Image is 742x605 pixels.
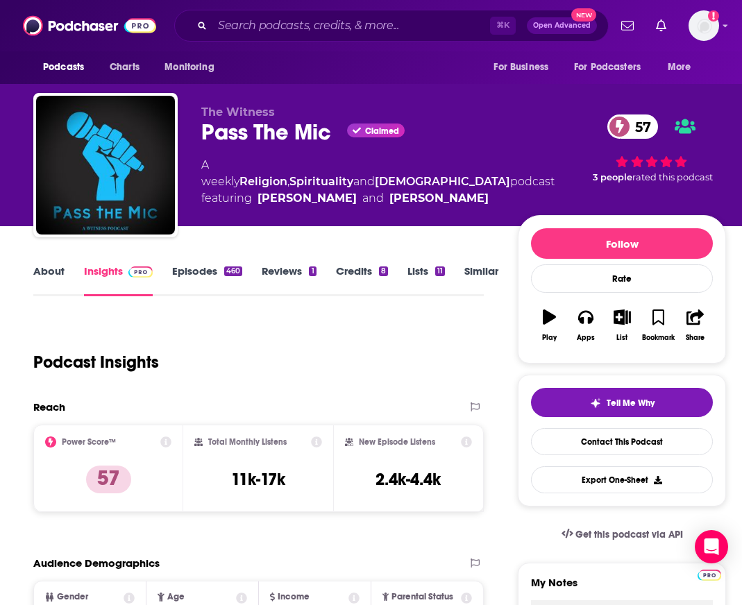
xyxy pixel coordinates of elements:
[575,529,683,540] span: Get this podcast via API
[616,334,627,342] div: List
[464,264,498,296] a: Similar
[577,105,726,191] div: 57 3 peoplerated this podcast
[376,469,441,490] h3: 2.4k-4.4k
[36,96,175,235] img: Pass The Mic
[172,264,242,296] a: Episodes460
[590,398,601,409] img: tell me why sparkle
[686,334,705,342] div: Share
[698,570,722,581] img: Podchaser Pro
[531,388,713,417] button: tell me why sparkleTell Me Why
[695,530,728,563] div: Open Intercom Messenger
[258,190,357,207] a: Jemar Tisby
[86,466,131,493] p: 57
[531,228,713,259] button: Follow
[33,54,102,80] button: open menu
[577,334,595,342] div: Apps
[527,17,597,34] button: Open AdvancedNew
[155,54,232,80] button: open menu
[33,352,159,373] h1: Podcast Insights
[167,593,185,602] span: Age
[389,190,489,207] a: Tyler Burns
[33,264,65,296] a: About
[289,175,353,188] a: Spirituality
[262,264,316,296] a: Reviews1
[33,556,160,570] h2: Audience Demographics
[708,10,719,22] svg: Add a profile image
[568,300,604,350] button: Apps
[698,568,722,581] a: Pro website
[359,437,435,447] h2: New Episode Listens
[621,114,658,139] span: 57
[362,190,384,207] span: and
[571,8,596,22] span: New
[531,576,713,600] label: My Notes
[593,172,632,182] span: 3 people
[128,266,153,278] img: Podchaser Pro
[379,266,388,276] div: 8
[309,266,316,276] div: 1
[62,437,116,447] h2: Power Score™
[642,334,675,342] div: Bookmark
[57,593,88,602] span: Gender
[110,58,140,77] span: Charts
[224,266,242,276] div: 460
[689,10,719,41] img: User Profile
[201,190,555,207] span: featuring
[542,334,557,342] div: Play
[689,10,719,41] span: Logged in as shcarlos
[484,54,566,80] button: open menu
[531,428,713,455] a: Contact This Podcast
[494,58,548,77] span: For Business
[84,264,153,296] a: InsightsPodchaser Pro
[689,10,719,41] button: Show profile menu
[43,58,84,77] span: Podcasts
[287,175,289,188] span: ,
[101,54,148,80] a: Charts
[574,58,641,77] span: For Podcasters
[658,54,709,80] button: open menu
[336,264,388,296] a: Credits8
[641,300,677,350] button: Bookmark
[490,17,516,35] span: ⌘ K
[201,157,555,207] div: A weekly podcast
[212,15,490,37] input: Search podcasts, credits, & more...
[607,114,658,139] a: 57
[632,172,713,182] span: rated this podcast
[616,14,639,37] a: Show notifications dropdown
[391,593,453,602] span: Parental Status
[239,175,287,188] a: Religion
[668,58,691,77] span: More
[550,518,695,552] a: Get this podcast via API
[278,593,310,602] span: Income
[231,469,285,490] h3: 11k-17k
[677,300,713,350] button: Share
[435,266,445,276] div: 11
[201,105,275,119] span: The Witness
[531,300,567,350] button: Play
[565,54,661,80] button: open menu
[650,14,672,37] a: Show notifications dropdown
[533,22,591,29] span: Open Advanced
[33,400,65,414] h2: Reach
[531,264,713,293] div: Rate
[365,128,399,135] span: Claimed
[208,437,287,447] h2: Total Monthly Listens
[604,300,640,350] button: List
[353,175,375,188] span: and
[174,10,609,42] div: Search podcasts, credits, & more...
[375,175,510,188] a: [DEMOGRAPHIC_DATA]
[165,58,214,77] span: Monitoring
[407,264,445,296] a: Lists11
[23,12,156,39] img: Podchaser - Follow, Share and Rate Podcasts
[607,398,655,409] span: Tell Me Why
[531,466,713,493] button: Export One-Sheet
